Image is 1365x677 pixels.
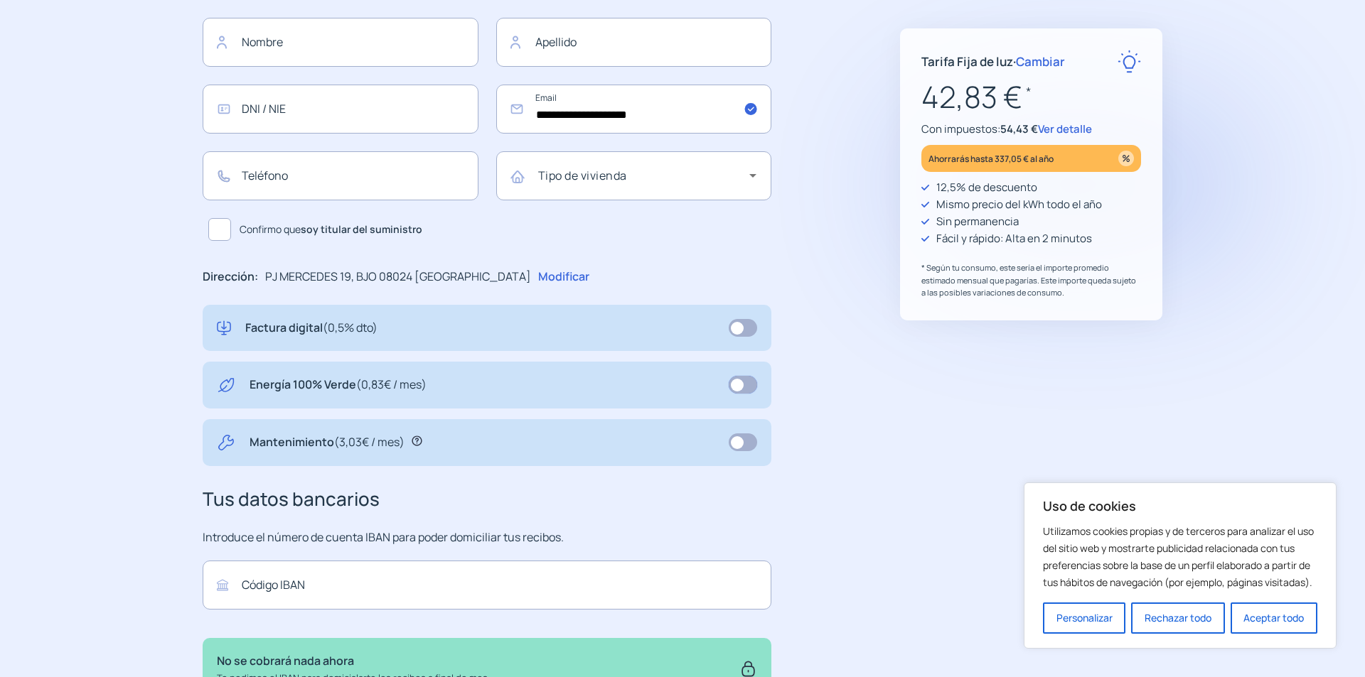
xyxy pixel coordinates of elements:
[936,213,1019,230] p: Sin permanencia
[928,151,1054,167] p: Ahorrarás hasta 337,05 € al año
[1131,602,1224,634] button: Rechazar todo
[1118,151,1134,166] img: percentage_icon.svg
[936,196,1102,213] p: Mismo precio del kWh todo el año
[203,268,258,286] p: Dirección:
[301,222,422,236] b: soy titular del suministro
[250,433,405,452] p: Mantenimiento
[1118,50,1141,73] img: rate-E.svg
[217,319,231,337] img: digital-invoice.svg
[265,268,531,286] p: PJ MERCEDES 19, BJO 08024 [GEOGRAPHIC_DATA]
[1016,53,1065,70] span: Cambiar
[217,376,235,394] img: energy-green.svg
[921,121,1141,138] p: Con impuestos:
[936,230,1092,247] p: Fácil y rápido: Alta en 2 minutos
[1231,602,1317,634] button: Aceptar todo
[203,529,771,547] p: Introduce el número de cuenta IBAN para poder domiciliar tus recibos.
[538,268,589,286] p: Modificar
[1043,602,1125,634] button: Personalizar
[921,52,1065,71] p: Tarifa Fija de luz ·
[1043,523,1317,591] p: Utilizamos cookies propias y de terceros para analizar el uso del sitio web y mostrarte publicida...
[1024,482,1337,649] div: Uso de cookies
[217,652,488,671] p: No se cobrará nada ahora
[250,376,427,394] p: Energía 100% Verde
[538,168,627,183] mat-label: Tipo de vivienda
[240,222,422,237] span: Confirmo que
[334,434,405,450] span: (3,03€ / mes)
[217,433,235,452] img: tool.svg
[936,179,1037,196] p: 12,5% de descuento
[323,320,378,335] span: (0,5% dto)
[356,377,427,392] span: (0,83€ / mes)
[921,73,1141,121] p: 42,83 €
[921,261,1141,299] p: * Según tu consumo, este sería el importe promedio estimado mensual que pagarías. Este importe qu...
[203,484,771,514] h3: Tus datos bancarios
[245,319,378,337] p: Factura digital
[1000,121,1038,136] span: 54,43 €
[1038,121,1092,136] span: Ver detalle
[1043,497,1317,514] p: Uso de cookies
